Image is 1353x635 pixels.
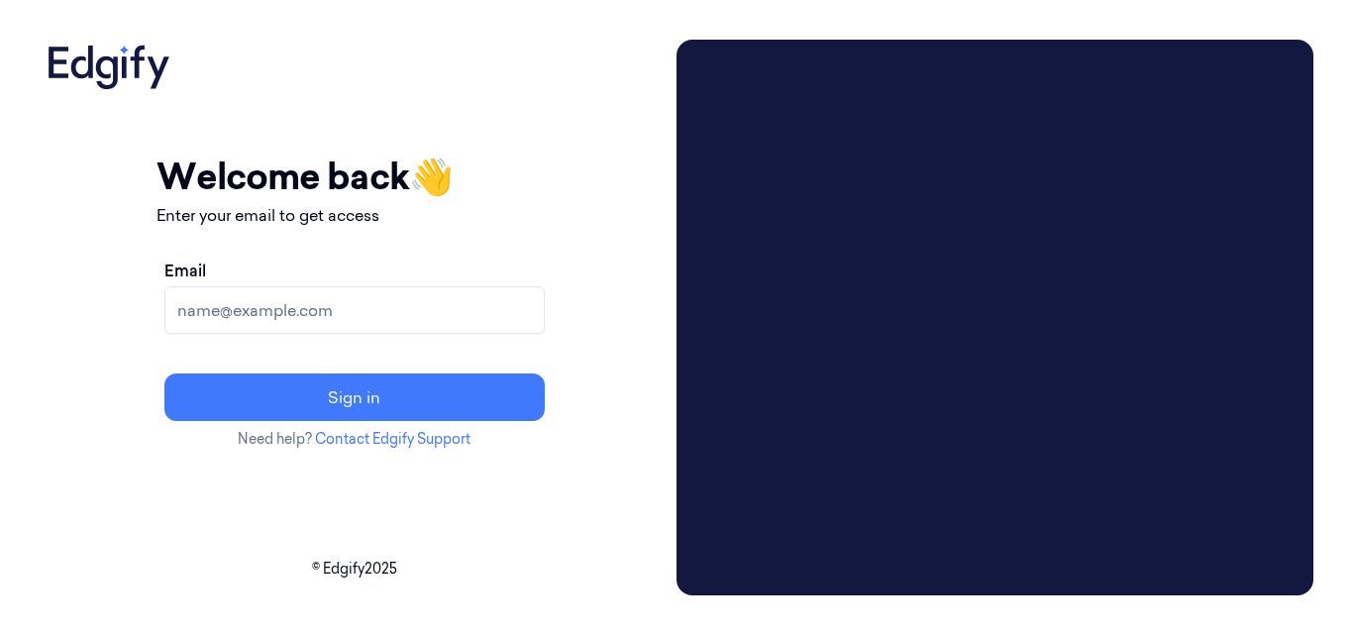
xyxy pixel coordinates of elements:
h1: Welcome back 👋 [156,150,553,203]
input: name@example.com [164,286,545,334]
label: Email [164,259,206,282]
p: Enter your email to get access [156,203,553,227]
a: Contact Edgify Support [315,430,470,448]
p: © Edgify 2025 [40,559,669,580]
button: Sign in [164,373,545,421]
p: Need help? [156,429,553,450]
